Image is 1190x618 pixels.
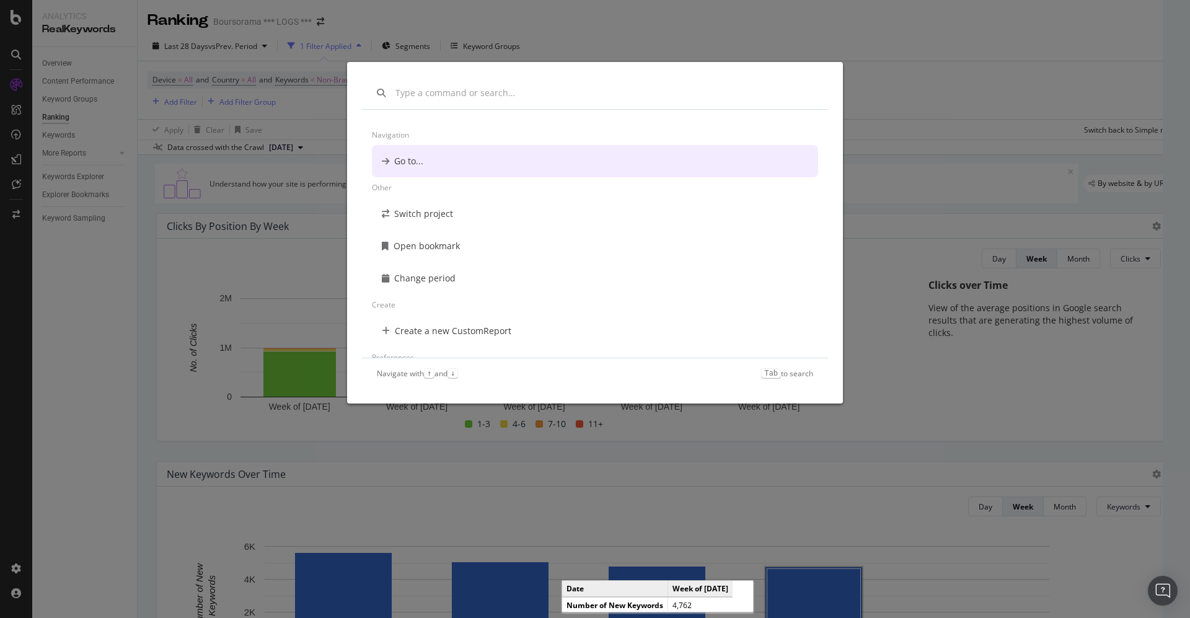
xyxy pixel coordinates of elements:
[347,62,843,404] div: modal
[372,177,818,198] div: Other
[424,368,434,378] kbd: ↑
[394,240,460,252] div: Open bookmark
[394,155,423,167] div: Go to...
[395,87,813,99] input: Type a command or search…
[372,347,818,368] div: Preferences
[761,368,781,378] kbd: Tab
[377,368,458,379] div: Navigate with and
[394,272,456,285] div: Change period
[1148,576,1178,606] div: Open Intercom Messenger
[761,368,813,379] div: to search
[372,294,818,315] div: Create
[395,325,511,337] div: Create a new CustomReport
[394,208,453,220] div: Switch project
[447,368,458,378] kbd: ↓
[372,125,818,145] div: Navigation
